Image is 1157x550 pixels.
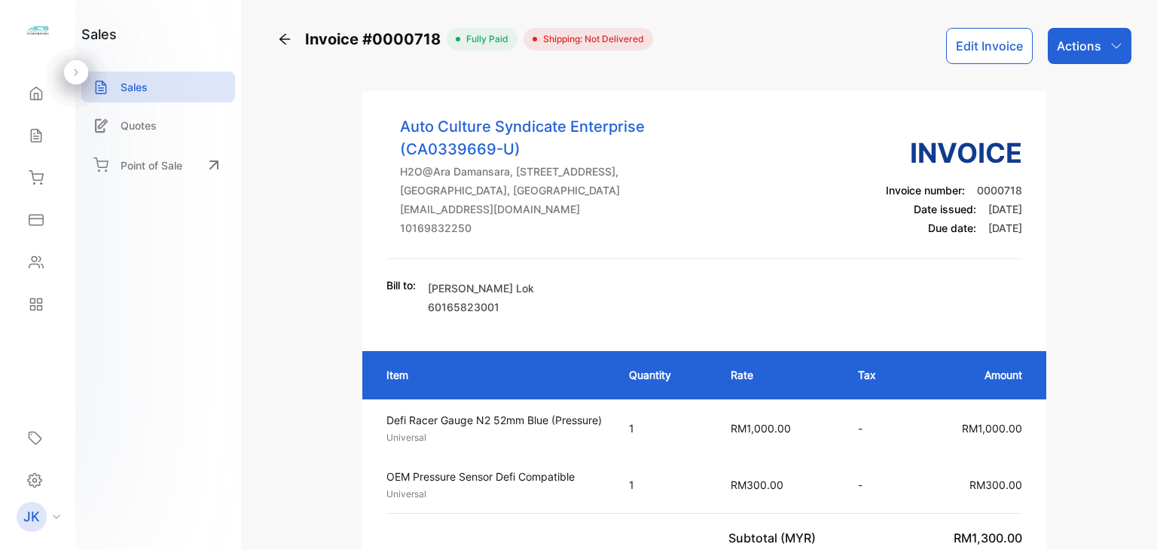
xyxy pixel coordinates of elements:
span: RM300.00 [969,478,1022,491]
span: 0000718 [977,184,1022,197]
button: Actions [1048,28,1131,64]
p: Universal [386,487,602,501]
p: Auto Culture Syndicate Enterprise (CA0339669-U) [400,115,689,160]
p: Defi Racer Gauge N2 52mm Blue (Pressure) [386,412,602,428]
span: Shipping: Not Delivered [537,32,644,46]
span: [DATE] [988,222,1022,234]
span: fully paid [460,32,508,46]
span: Invoice #0000718 [305,28,447,50]
a: Quotes [81,110,235,141]
a: Point of Sale [81,148,235,182]
span: RM1,000.00 [731,422,791,435]
img: logo [26,20,49,42]
a: Sales [81,72,235,102]
button: Edit Invoice [946,28,1033,64]
p: 10169832250 [400,220,689,236]
span: RM1,300.00 [954,530,1022,545]
p: Tax [858,367,896,383]
p: OEM Pressure Sensor Defi Compatible [386,469,602,484]
p: - [858,477,896,493]
span: Invoice number: [886,184,965,197]
h1: sales [81,24,117,44]
span: RM1,000.00 [962,422,1022,435]
p: Rate [731,367,828,383]
span: RM300.00 [731,478,783,491]
p: Actions [1057,37,1101,55]
p: 1 [629,420,701,436]
p: Point of Sale [121,157,182,173]
h3: Invoice [886,133,1022,173]
p: Quotes [121,118,157,133]
span: Due date: [928,222,976,234]
span: [DATE] [988,203,1022,215]
p: H2O@Ara Damansara, [STREET_ADDRESS], [400,163,689,179]
p: Bill to: [386,277,416,293]
p: 60165823001 [428,299,534,315]
p: [EMAIL_ADDRESS][DOMAIN_NAME] [400,201,689,217]
p: - [858,420,896,436]
p: Sales [121,79,148,95]
p: 1 [629,477,701,493]
p: Item [386,367,599,383]
p: [PERSON_NAME] Lok [428,280,534,296]
p: Amount [926,367,1022,383]
p: Universal [386,431,602,445]
p: Subtotal (MYR) [728,529,822,547]
p: JK [23,507,40,527]
p: [GEOGRAPHIC_DATA], [GEOGRAPHIC_DATA] [400,182,689,198]
p: Quantity [629,367,701,383]
span: Date issued: [914,203,976,215]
